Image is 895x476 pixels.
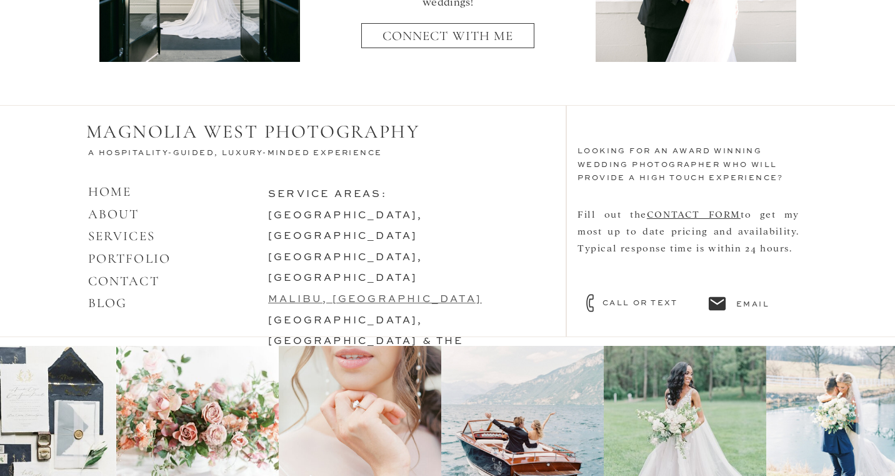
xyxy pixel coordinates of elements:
h2: MAGNOLIA WEST PHOTOGRAPHY [86,121,436,144]
h3: looking for an award winning WEDDING photographer who will provide a HIGH TOUCH experience? [577,145,810,199]
a: CONTACT [88,273,159,289]
a: CONTACT FORM [647,208,741,220]
a: [GEOGRAPHIC_DATA], [GEOGRAPHIC_DATA] [268,253,423,284]
a: SERVICES [88,228,155,244]
a: connect with me [369,28,526,53]
a: [GEOGRAPHIC_DATA], [GEOGRAPHIC_DATA] [268,211,423,242]
a: HOMEABOUT [88,184,139,222]
h3: service areas: [268,185,534,316]
a: PORTFOLIO [88,251,171,266]
a: malibu, [GEOGRAPHIC_DATA] [268,295,482,305]
a: email [736,298,794,310]
nav: Fill out the to get my most up to date pricing and availability. Typical response time is within ... [577,205,799,303]
a: BLOG [88,295,127,311]
a: [GEOGRAPHIC_DATA], [GEOGRAPHIC_DATA] & the lowcountry [268,316,464,368]
a: call or text [602,297,701,308]
h3: A Hospitality-Guided, Luxury-Minded Experience [88,147,401,161]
